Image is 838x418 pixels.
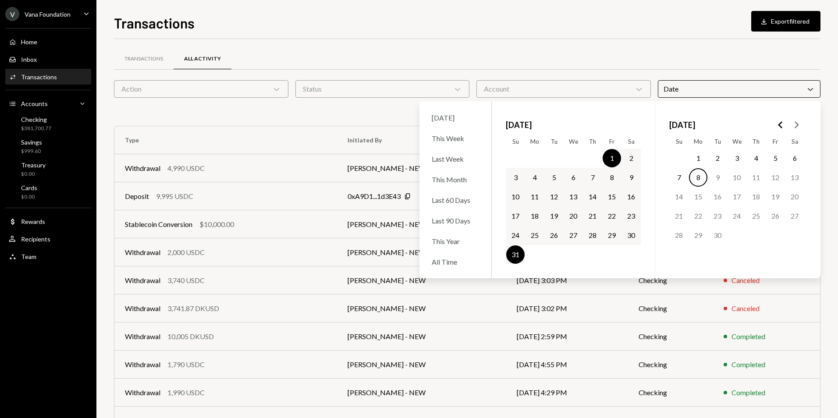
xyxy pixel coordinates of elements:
[602,135,621,149] th: Friday
[506,245,525,264] button: Sunday, August 31st, 2025, selected
[506,115,532,135] span: [DATE]
[747,207,765,225] button: Thursday, September 25th, 2025
[426,170,484,189] div: This Month
[125,191,149,202] div: Deposit
[21,38,37,46] div: Home
[167,275,205,286] div: 3,740 USDC
[426,129,484,148] div: This Week
[669,135,804,264] table: September 2025
[622,188,640,206] button: Saturday, August 16th, 2025, selected
[5,34,91,50] a: Home
[583,207,602,225] button: Thursday, August 21st, 2025, selected
[788,117,804,133] button: Go to the Next Month
[526,188,544,206] button: Monday, August 11th, 2025, selected
[337,266,506,294] td: [PERSON_NAME] - NEW
[658,80,820,98] div: Date
[426,108,484,127] div: [DATE]
[785,168,804,187] button: Saturday, September 13th, 2025
[731,359,765,370] div: Completed
[747,188,765,206] button: Thursday, September 18th, 2025
[476,80,651,98] div: Account
[21,193,37,201] div: $0.00
[21,138,42,146] div: Savings
[628,351,713,379] td: Checking
[125,331,160,342] div: Withdrawal
[506,294,628,322] td: [DATE] 3:02 PM
[125,163,160,174] div: Withdrawal
[167,163,205,174] div: 4,990 USDC
[525,135,544,149] th: Monday
[348,191,401,202] div: 0xA9D1...1d3E43
[628,266,713,294] td: Checking
[114,80,288,98] div: Action
[125,219,192,230] div: Stablecoin Conversion
[603,168,621,187] button: Friday, August 8th, 2025, selected
[708,168,727,187] button: Tuesday, September 9th, 2025
[747,149,765,167] button: Thursday, September 4th, 2025
[21,56,37,63] div: Inbox
[199,219,234,230] div: $10,000.00
[545,207,563,225] button: Tuesday, August 19th, 2025, selected
[337,379,506,407] td: [PERSON_NAME] - NEW
[773,117,788,133] button: Go to the Previous Month
[125,247,160,258] div: Withdrawal
[114,126,337,154] th: Type
[564,188,582,206] button: Wednesday, August 13th, 2025, selected
[167,331,214,342] div: 10,005 DKUSD
[766,207,785,225] button: Friday, September 26th, 2025
[506,322,628,351] td: [DATE] 2:59 PM
[506,207,525,225] button: Sunday, August 17th, 2025, selected
[337,126,506,154] th: Initiated By
[526,207,544,225] button: Monday, August 18th, 2025, selected
[708,149,727,167] button: Tuesday, September 2nd, 2025
[125,387,160,398] div: Withdrawal
[689,188,707,206] button: Monday, September 15th, 2025
[583,168,602,187] button: Thursday, August 7th, 2025, selected
[708,226,727,244] button: Tuesday, September 30th, 2025
[689,207,707,225] button: Monday, September 22nd, 2025
[21,253,36,260] div: Team
[785,149,804,167] button: Saturday, September 6th, 2025
[506,135,641,264] table: August 2025
[167,359,205,370] div: 1,790 USDC
[628,322,713,351] td: Checking
[295,80,470,98] div: Status
[669,115,695,135] span: [DATE]
[506,168,525,187] button: Sunday, August 3rd, 2025, selected
[708,135,727,149] th: Tuesday
[167,247,205,258] div: 2,000 USDC
[21,170,46,178] div: $0.00
[583,135,602,149] th: Thursday
[426,211,484,230] div: Last 90 Days
[5,213,91,229] a: Rewards
[506,379,628,407] td: [DATE] 4:29 PM
[125,275,160,286] div: Withdrawal
[669,135,689,149] th: Sunday
[526,168,544,187] button: Monday, August 4th, 2025, selected
[174,48,231,70] a: All Activity
[545,168,563,187] button: Tuesday, August 5th, 2025, selected
[785,207,804,225] button: Saturday, September 27th, 2025
[25,11,71,18] div: Vana Foundation
[337,322,506,351] td: [PERSON_NAME] - NEW
[184,55,221,63] div: All Activity
[785,188,804,206] button: Saturday, September 20th, 2025
[545,188,563,206] button: Tuesday, August 12th, 2025, selected
[766,188,785,206] button: Friday, September 19th, 2025
[21,125,51,132] div: $381,700.77
[622,168,640,187] button: Saturday, August 9th, 2025, selected
[5,51,91,67] a: Inbox
[167,303,219,314] div: 3,741.87 DKUSD
[506,188,525,206] button: Sunday, August 10th, 2025, selected
[670,188,688,206] button: Sunday, September 14th, 2025
[689,226,707,244] button: Monday, September 29th, 2025
[564,168,582,187] button: Wednesday, August 6th, 2025, selected
[689,149,707,167] button: Monday, September 1st, 2025
[114,14,195,32] h1: Transactions
[5,231,91,247] a: Recipients
[5,248,91,264] a: Team
[426,191,484,209] div: Last 60 Days
[5,96,91,111] a: Accounts
[689,168,707,187] button: Today, Monday, September 8th, 2025
[689,135,708,149] th: Monday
